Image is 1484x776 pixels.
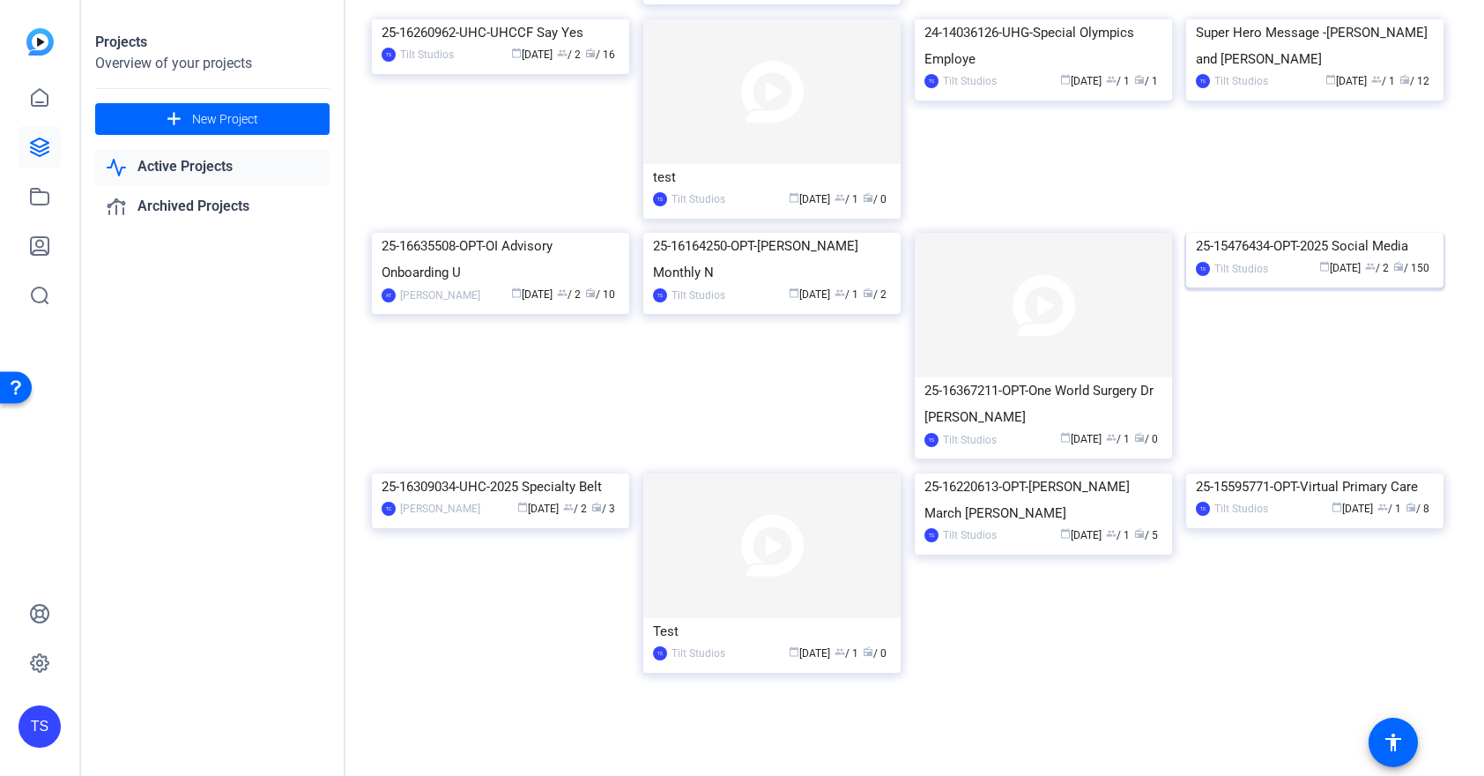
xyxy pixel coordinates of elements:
a: Archived Projects [95,189,330,225]
span: [DATE] [511,288,553,301]
div: Tilt Studios [943,526,997,544]
div: 25-16367211-OPT-One World Surgery Dr [PERSON_NAME] [924,377,1162,430]
span: group [835,646,845,657]
div: 25-15595771-OPT-Virtual Primary Care [1196,474,1434,500]
div: Tilt Studios [1214,260,1268,278]
span: radio [1406,502,1416,512]
span: / 12 [1399,75,1429,87]
div: Tilt Studios [672,287,725,304]
span: calendar_today [1319,261,1330,272]
span: [DATE] [789,647,830,660]
span: / 1 [1106,75,1130,87]
span: / 1 [835,288,858,301]
div: TS [924,74,939,88]
div: Projects [95,32,330,53]
div: [PERSON_NAME] [400,287,480,304]
span: / 1 [1371,75,1395,87]
span: radio [863,287,873,298]
div: AT [382,288,396,302]
span: radio [591,502,602,512]
div: Test [653,618,891,645]
span: radio [1134,74,1145,85]
span: group [1377,502,1388,512]
span: / 1 [1106,433,1130,445]
span: calendar_today [1060,528,1071,539]
span: / 1 [835,647,858,660]
div: Tilt Studios [1214,500,1268,518]
span: [DATE] [1060,529,1102,541]
span: / 2 [557,288,581,301]
div: TS [653,646,667,660]
span: radio [1393,261,1404,272]
button: New Project [95,103,330,135]
span: / 1 [1377,503,1401,515]
div: Overview of your projects [95,53,330,74]
div: 25-15476434-OPT-2025 Social Media [1196,233,1434,259]
img: blue-gradient.svg [26,28,54,56]
span: / 1 [835,193,858,205]
div: TS [382,48,396,62]
span: [DATE] [1332,503,1373,515]
span: calendar_today [789,646,799,657]
div: 25-16635508-OPT-OI Advisory Onboarding U [382,233,620,286]
span: / 3 [591,503,615,515]
span: calendar_today [517,502,528,512]
span: group [835,192,845,203]
div: TC [382,502,396,516]
span: / 1 [1106,529,1130,541]
span: group [1106,432,1117,443]
div: TS [1196,502,1210,516]
span: group [563,502,574,512]
span: group [1371,74,1382,85]
span: [DATE] [1319,262,1361,274]
span: radio [863,192,873,203]
div: 25-16220613-OPT-[PERSON_NAME] March [PERSON_NAME] [924,474,1162,526]
span: [DATE] [1060,433,1102,445]
div: 25-16309034-UHC-2025 Specialty Belt [382,474,620,500]
span: group [835,287,845,298]
span: / 2 [1365,262,1389,274]
mat-icon: add [163,108,185,131]
div: Tilt Studios [943,431,997,449]
div: Tilt Studios [672,645,725,662]
span: [DATE] [511,48,553,61]
span: / 0 [863,647,887,660]
div: [PERSON_NAME] [400,500,480,518]
span: calendar_today [511,48,522,58]
span: group [1106,74,1117,85]
span: / 10 [585,288,615,301]
span: radio [1134,432,1145,443]
span: calendar_today [789,192,799,203]
span: / 0 [863,193,887,205]
span: / 5 [1134,529,1158,541]
div: TS [19,705,61,748]
span: / 16 [585,48,615,61]
span: calendar_today [511,287,522,298]
div: Tilt Studios [1214,72,1268,90]
span: New Project [192,110,258,129]
span: [DATE] [789,288,830,301]
span: calendar_today [789,287,799,298]
a: Active Projects [95,149,330,185]
span: [DATE] [1325,75,1367,87]
div: Tilt Studios [943,72,997,90]
div: TS [653,192,667,206]
div: 25-16260962-UHC-UHCCF Say Yes [382,19,620,46]
span: group [557,48,568,58]
span: radio [585,48,596,58]
span: calendar_today [1332,502,1342,512]
span: [DATE] [789,193,830,205]
span: calendar_today [1060,74,1071,85]
span: calendar_today [1060,432,1071,443]
span: [DATE] [1060,75,1102,87]
div: test [653,164,891,190]
span: / 150 [1393,262,1429,274]
div: Tilt Studios [672,190,725,208]
span: / 1 [1134,75,1158,87]
mat-icon: accessibility [1383,732,1404,753]
div: 24-14036126-UHG-Special Olympics Employe [924,19,1162,72]
div: TS [924,433,939,447]
span: [DATE] [517,503,559,515]
span: radio [585,287,596,298]
div: Super Hero Message -[PERSON_NAME] and [PERSON_NAME] [1196,19,1434,72]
